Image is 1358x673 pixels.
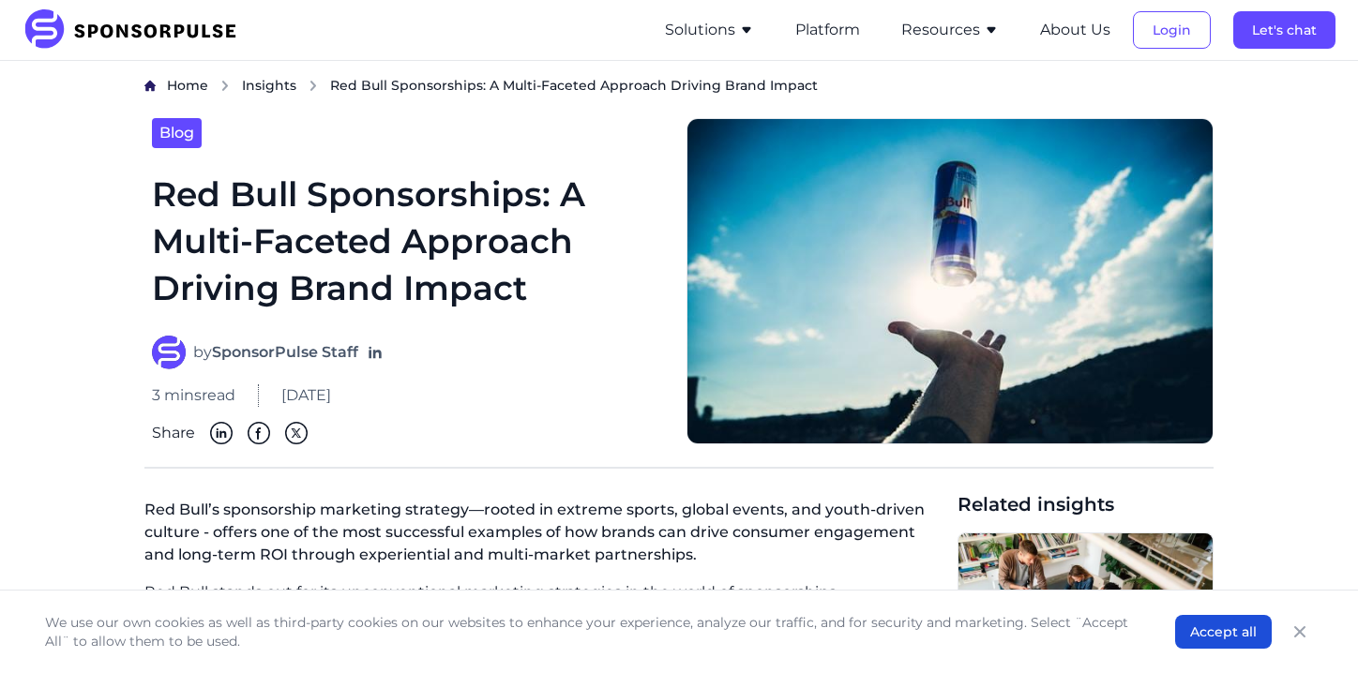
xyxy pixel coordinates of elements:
p: Red Bull stands out for its unconventional marketing strategies in the world of sponsorships. [144,581,943,604]
img: Photo by Luis Domínguez, courtesy of Unsplash [687,118,1214,445]
strong: SponsorPulse Staff [212,343,358,361]
a: Login [1133,22,1211,38]
button: Resources [901,19,999,41]
a: Let's chat [1233,22,1335,38]
a: Platform [795,22,860,38]
p: We use our own cookies as well as third-party cookies on our websites to enhance your experience,... [45,613,1138,651]
span: Red Bull Sponsorships: A Multi-Faceted Approach Driving Brand Impact [330,76,818,95]
a: Blog [152,118,202,148]
button: Close [1287,619,1313,645]
button: Accept all [1175,615,1272,649]
img: SponsorPulse Staff [152,336,186,369]
a: About Us [1040,22,1110,38]
img: Twitter [285,422,308,444]
img: chevron right [219,80,231,92]
img: chevron right [308,80,319,92]
span: Home [167,77,208,94]
span: 3 mins read [152,384,235,407]
span: Related insights [958,491,1214,517]
span: Share [152,422,195,444]
a: Follow on LinkedIn [366,343,385,362]
p: Red Bull’s sponsorship marketing strategy—rooted in extreme sports, global events, and youth-driv... [144,491,943,581]
span: [DATE] [281,384,331,407]
button: Platform [795,19,860,41]
span: Insights [242,77,296,94]
span: by [193,341,358,364]
a: Home [167,76,208,96]
img: Linkedin [210,422,233,444]
a: Insights [242,76,296,96]
button: Login [1133,11,1211,49]
h1: Red Bull Sponsorships: A Multi-Faceted Approach Driving Brand Impact [152,171,664,314]
button: Solutions [665,19,754,41]
img: SponsorPulse [23,9,250,51]
button: Let's chat [1233,11,1335,49]
button: About Us [1040,19,1110,41]
img: Facebook [248,422,270,444]
img: Home [144,80,156,92]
